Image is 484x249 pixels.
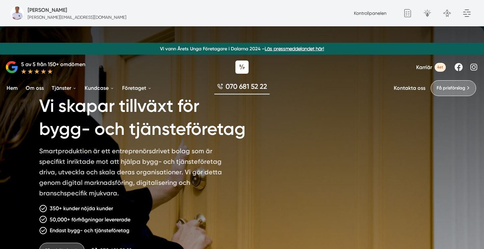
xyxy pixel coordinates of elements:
[437,85,465,92] span: Få prisförslag
[39,87,269,146] h1: Vi skapar tillväxt för bygg- och tjänsteföretag
[50,226,129,235] p: Endast bygg- och tjänsteföretag
[431,80,476,96] a: Få prisförslag
[416,63,446,72] a: Karriär 4st
[21,60,85,68] p: 5 av 5 från 150+ omdömen
[50,80,78,96] a: Tjänster
[5,80,19,96] a: Hem
[226,82,267,91] span: 070 681 52 22
[394,85,425,91] a: Kontakta oss
[83,80,116,96] a: Kundcase
[265,46,324,51] a: Läs pressmeddelandet här!
[416,64,432,70] span: Karriär
[50,204,113,212] p: 350+ kunder nöjda kunder
[214,82,270,94] a: 070 681 52 22
[24,80,45,96] a: Om oss
[28,6,67,14] h5: Administratör
[28,14,126,20] p: [PERSON_NAME][EMAIL_ADDRESS][DOMAIN_NAME]
[354,11,387,16] a: Kontrollpanelen
[39,146,229,201] p: Smartproduktion är ett entreprenörsdrivet bolag som är specifikt inriktade mot att hjälpa bygg- o...
[3,45,481,52] p: Vi vann Årets Unga Företagare i Dalarna 2024 –
[50,215,130,224] p: 50,000+ förfrågningar levererade
[435,63,446,72] span: 4st
[121,80,153,96] a: Företaget
[11,7,24,20] img: foretagsbild-pa-smartproduktion-en-webbyraer-i-dalarnas-lan.png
